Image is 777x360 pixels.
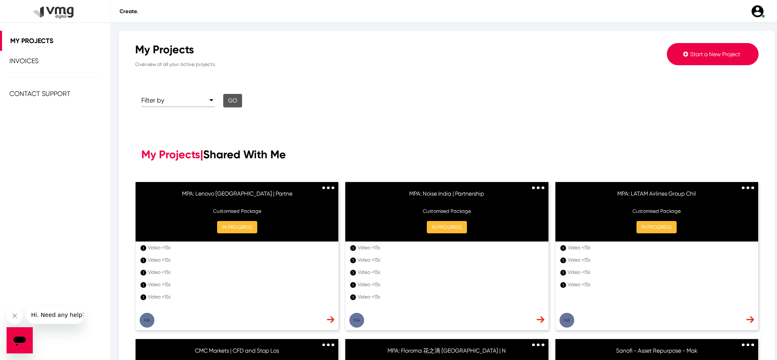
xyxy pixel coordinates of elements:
[140,257,146,263] div: 1
[350,270,356,276] div: 1
[564,347,750,360] h6: Sanofi - Asset Repurpose - Mak
[140,282,146,288] div: 1
[5,6,59,12] span: Hi. Need any help?
[350,245,356,251] div: 1
[200,148,203,161] span: |
[10,37,53,45] span: My Projects
[560,245,566,251] div: 1
[223,94,242,107] button: Go
[750,4,765,18] img: user
[742,187,754,189] img: 3dots.svg
[148,269,331,276] div: Video <15s
[353,207,540,215] p: Customised Package
[358,281,541,288] div: Video <15s
[353,190,540,203] h6: MPA: Noise India | Partnership
[667,43,759,65] button: Start a New Project
[144,190,330,203] h6: MPA: Lenovo [GEOGRAPHIC_DATA] | Partne
[322,187,335,189] img: 3dots.svg
[427,221,467,233] button: IN PROGRESS
[353,347,540,360] h6: MPA: Floroma 花之滴 [GEOGRAPHIC_DATA] | N
[349,313,364,328] button: Ha
[564,207,750,215] p: Customised Package
[358,269,541,276] div: Video <15s
[568,256,751,264] div: Video <15s
[140,313,154,328] button: Ha
[746,316,754,323] img: dash-nav-arrow.svg
[9,90,70,98] span: Contact Support
[7,308,23,324] iframe: Close message
[742,344,754,346] img: 3dots.svg
[217,221,257,233] button: IN PROGRESS
[120,8,138,14] span: Create
[690,51,740,57] span: Start a New Project
[144,347,330,360] h6: CMC Markets | CFD and Stop Los
[560,313,574,328] button: Ha
[322,344,335,346] img: 3dots.svg
[7,327,33,353] iframe: Button to launch messaging window
[568,269,751,276] div: Video <15s
[137,8,138,14] span: .
[564,190,750,203] h6: MPA: LATAM Airlines Group Chil
[358,256,541,264] div: Video <15s
[560,282,566,288] div: 1
[148,281,331,288] div: Video <15s
[568,281,751,288] div: Video <15s
[350,282,356,288] div: 1
[203,148,286,161] span: Shared With Me
[537,316,544,323] img: dash-nav-arrow.svg
[358,244,541,251] div: Video <15s
[141,148,200,161] span: My Projects
[568,244,751,251] div: Video <15s
[140,270,146,276] div: 1
[532,187,544,189] img: 3dots.svg
[350,257,356,263] div: 1
[135,57,547,68] p: Overview of all your active projects.
[26,306,84,324] iframe: Message from company
[358,293,541,301] div: Video <15s
[560,257,566,263] div: 1
[148,293,331,301] div: Video <15s
[9,57,39,65] span: Invoices
[637,221,677,233] button: IN PROGRESS
[532,344,544,346] img: 3dots.svg
[560,270,566,276] div: 1
[135,43,547,57] div: My Projects
[144,207,330,215] p: Customised Package
[327,316,335,323] img: dash-nav-arrow.svg
[745,4,769,18] a: user
[140,245,146,251] div: 1
[140,294,146,300] div: 1
[148,256,331,264] div: Video <15s
[148,244,331,251] div: Video <15s
[350,294,356,300] div: 1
